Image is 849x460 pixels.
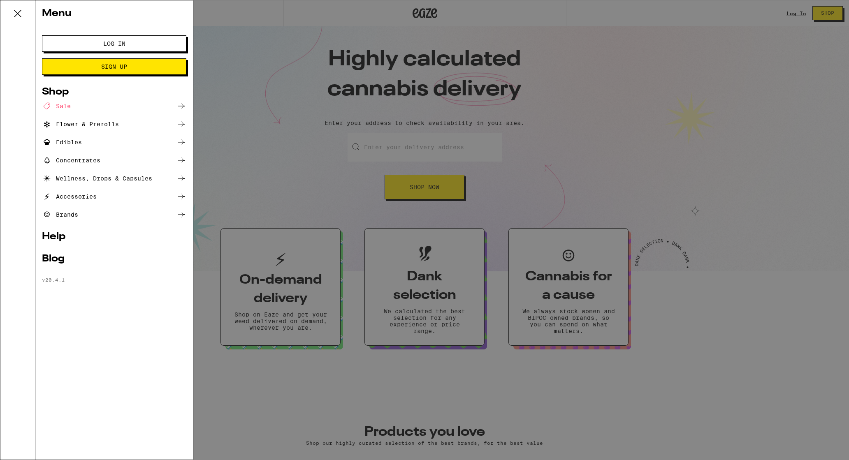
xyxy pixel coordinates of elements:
[42,192,186,201] a: Accessories
[42,232,186,242] a: Help
[42,87,186,97] a: Shop
[101,64,127,69] span: Sign Up
[42,254,186,264] a: Blog
[42,137,186,147] a: Edibles
[42,63,186,70] a: Sign Up
[42,192,97,201] div: Accessories
[42,101,71,111] div: Sale
[42,119,119,129] div: Flower & Prerolls
[35,0,193,27] div: Menu
[42,137,82,147] div: Edibles
[42,119,186,129] a: Flower & Prerolls
[42,173,152,183] div: Wellness, Drops & Capsules
[42,35,186,52] button: Log In
[42,173,186,183] a: Wellness, Drops & Capsules
[42,277,65,282] span: v 20.4.1
[42,58,186,75] button: Sign Up
[103,41,125,46] span: Log In
[42,101,186,111] a: Sale
[42,210,186,220] a: Brands
[5,6,59,12] span: Hi. Need any help?
[42,155,186,165] a: Concentrates
[42,155,100,165] div: Concentrates
[42,40,186,47] a: Log In
[42,210,78,220] div: Brands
